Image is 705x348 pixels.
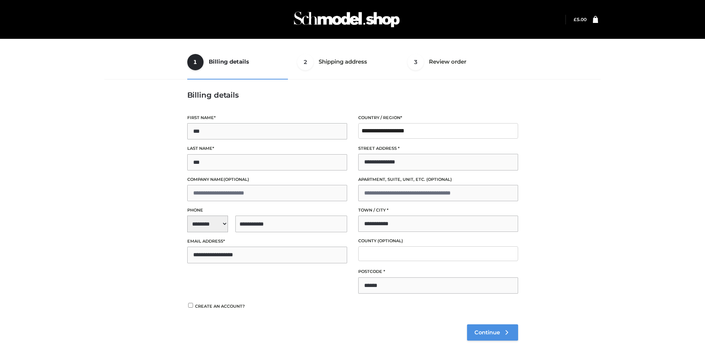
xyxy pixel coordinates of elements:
span: (optional) [224,177,249,182]
label: Company name [187,176,347,183]
span: Continue [474,329,500,336]
label: Postcode [358,268,518,275]
img: Schmodel Admin 964 [291,5,402,34]
label: Town / City [358,207,518,214]
input: Create an account? [187,303,194,308]
label: Last name [187,145,347,152]
label: Email address [187,238,347,245]
label: Country / Region [358,114,518,121]
h3: Billing details [187,91,518,99]
label: Street address [358,145,518,152]
label: Apartment, suite, unit, etc. [358,176,518,183]
span: (optional) [426,177,452,182]
span: Create an account? [195,304,245,309]
span: (optional) [377,238,403,243]
label: Phone [187,207,347,214]
span: £ [574,17,577,22]
label: First name [187,114,347,121]
bdi: 5.00 [574,17,587,22]
label: County [358,237,518,244]
a: £5.00 [574,17,587,22]
a: Continue [467,324,518,341]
